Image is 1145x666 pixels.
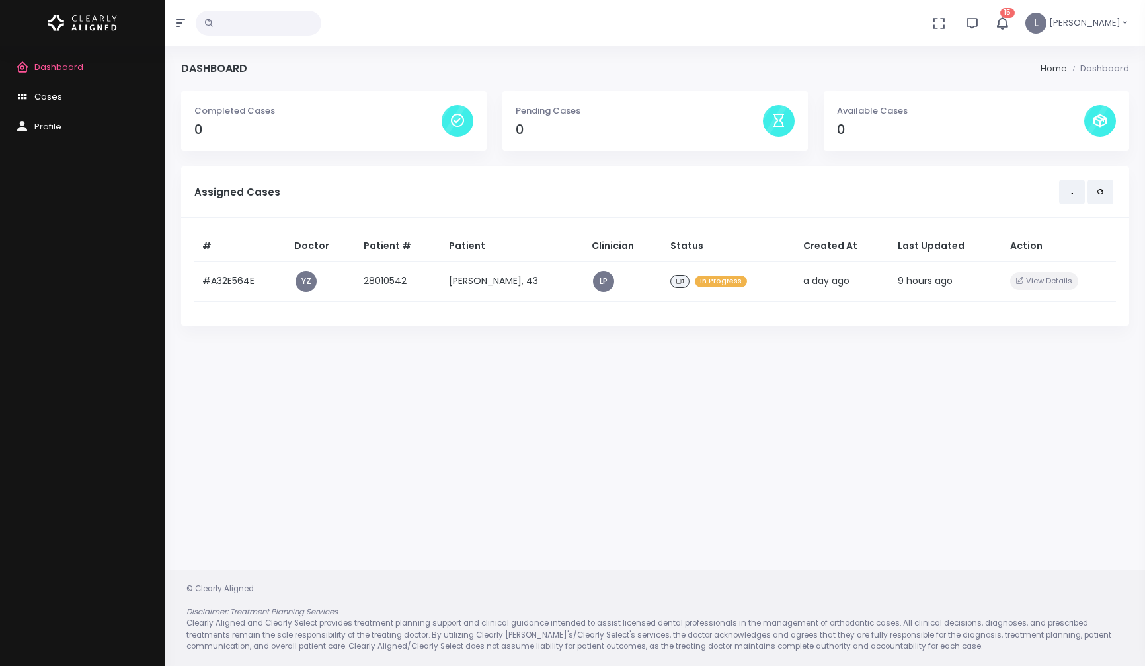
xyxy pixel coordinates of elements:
a: YZ [296,271,317,292]
li: Dashboard [1067,62,1129,75]
th: Clinician [584,231,662,262]
p: Pending Cases [516,104,763,118]
h4: 0 [516,122,763,137]
th: Last Updated [890,231,1002,262]
button: View Details [1010,272,1078,290]
span: Profile [34,120,61,133]
td: 28010542 [356,261,442,301]
h4: 0 [194,122,442,137]
h4: 0 [837,122,1084,137]
th: Doctor [286,231,355,262]
th: Patient [441,231,583,262]
span: a day ago [803,274,849,287]
th: # [194,231,286,262]
p: Completed Cases [194,104,442,118]
p: Available Cases [837,104,1084,118]
img: Logo Horizontal [48,9,117,37]
span: Dashboard [34,61,83,73]
em: Disclaimer: Treatment Planning Services [186,607,338,617]
th: Status [662,231,795,262]
h4: Dashboard [181,62,247,75]
span: [PERSON_NAME] [1049,17,1121,30]
td: [PERSON_NAME], 43 [441,261,583,301]
th: Created At [795,231,890,262]
td: #A32E564E [194,261,286,301]
a: LP [593,271,614,292]
span: Cases [34,91,62,103]
span: 9 hours ago [898,274,953,287]
div: © Clearly Aligned Clearly Aligned and Clearly Select provides treatment planning support and clin... [173,583,1137,653]
span: 15 [1000,8,1015,18]
li: Home [1041,62,1067,75]
h5: Assigned Cases [194,186,1059,198]
span: In Progress [695,276,747,288]
th: Patient # [356,231,442,262]
th: Action [1002,231,1116,262]
span: L [1025,13,1046,34]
